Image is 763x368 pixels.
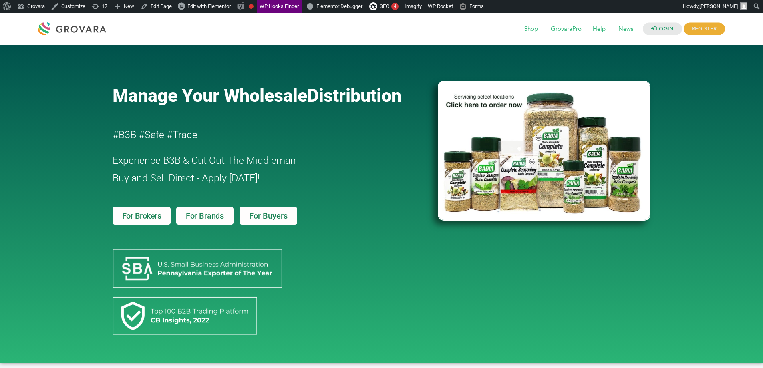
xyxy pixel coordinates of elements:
a: Manage Your WholesaleDistribution [113,85,425,106]
div: 4 [391,3,399,10]
span: Manage Your Wholesale [113,85,307,106]
span: News [613,22,639,37]
a: LOGIN [643,23,682,35]
span: REGISTER [684,23,725,35]
span: Shop [519,22,544,37]
span: For Brokers [122,212,161,220]
a: Help [587,25,611,34]
div: Focus keyphrase not set [249,4,254,9]
span: Buy and Sell Direct - Apply [DATE]! [113,172,260,184]
a: GrovaraPro [545,25,587,34]
span: For Buyers [249,212,288,220]
span: [PERSON_NAME] [699,3,738,9]
a: For Brokers [113,207,171,225]
span: For Brands [186,212,224,220]
span: Distribution [307,85,401,106]
h2: #B3B #Safe #Trade [113,126,392,144]
span: Help [587,22,611,37]
span: SEO [380,3,389,9]
a: Shop [519,25,544,34]
a: For Buyers [240,207,297,225]
span: Edit with Elementor [187,3,231,9]
a: News [613,25,639,34]
span: GrovaraPro [545,22,587,37]
a: For Brands [176,207,234,225]
span: Experience B3B & Cut Out The Middleman [113,155,296,166]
